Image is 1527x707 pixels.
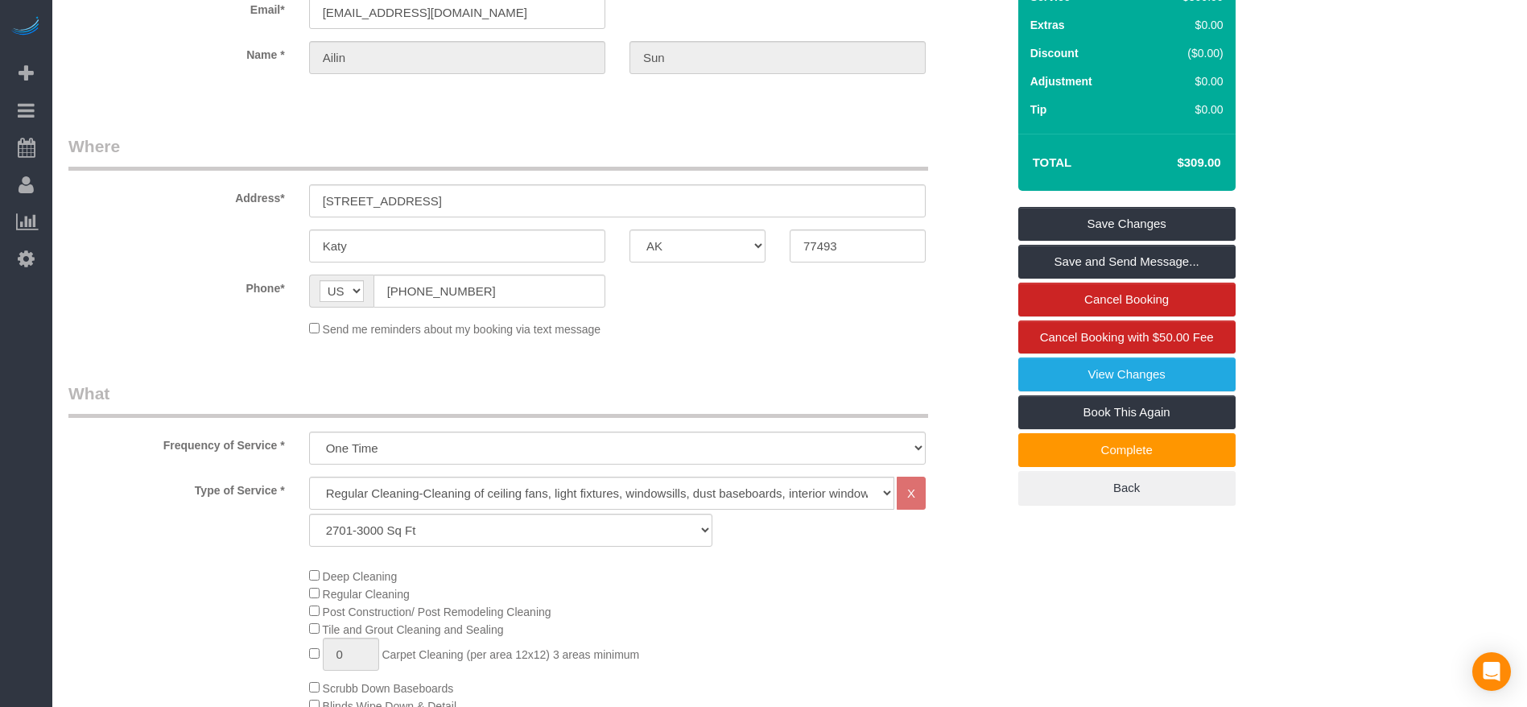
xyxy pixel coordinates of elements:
[790,229,926,263] input: Zip Code*
[1149,45,1224,61] div: ($0.00)
[56,41,297,63] label: Name *
[1018,433,1236,467] a: Complete
[323,570,398,583] span: Deep Cleaning
[56,184,297,206] label: Address*
[56,432,297,453] label: Frequency of Service *
[1018,207,1236,241] a: Save Changes
[309,229,605,263] input: City*
[1030,101,1047,118] label: Tip
[323,323,601,336] span: Send me reminders about my booking via text message
[629,41,926,74] input: Last Name*
[1030,45,1079,61] label: Discount
[1129,156,1220,170] h4: $309.00
[1149,101,1224,118] div: $0.00
[68,382,928,418] legend: What
[373,275,605,308] input: Phone*
[1018,471,1236,505] a: Back
[1030,17,1065,33] label: Extras
[309,41,605,74] input: First Name*
[1018,395,1236,429] a: Book This Again
[1018,320,1236,354] a: Cancel Booking with $50.00 Fee
[56,477,297,498] label: Type of Service *
[1149,17,1224,33] div: $0.00
[323,606,551,618] span: Post Construction/ Post Remodeling Cleaning
[1018,358,1236,391] a: View Changes
[323,588,410,601] span: Regular Cleaning
[1018,283,1236,316] a: Cancel Booking
[1033,155,1072,169] strong: Total
[1040,330,1214,344] span: Cancel Booking with $50.00 Fee
[322,623,503,636] span: Tile and Grout Cleaning and Sealing
[382,648,639,661] span: Carpet Cleaning (per area 12x12) 3 areas minimum
[1149,73,1224,89] div: $0.00
[1030,73,1092,89] label: Adjustment
[1018,245,1236,279] a: Save and Send Message...
[1472,652,1511,691] div: Open Intercom Messenger
[10,16,42,39] img: Automaid Logo
[68,134,928,171] legend: Where
[323,682,454,695] span: Scrubb Down Baseboards
[56,275,297,296] label: Phone*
